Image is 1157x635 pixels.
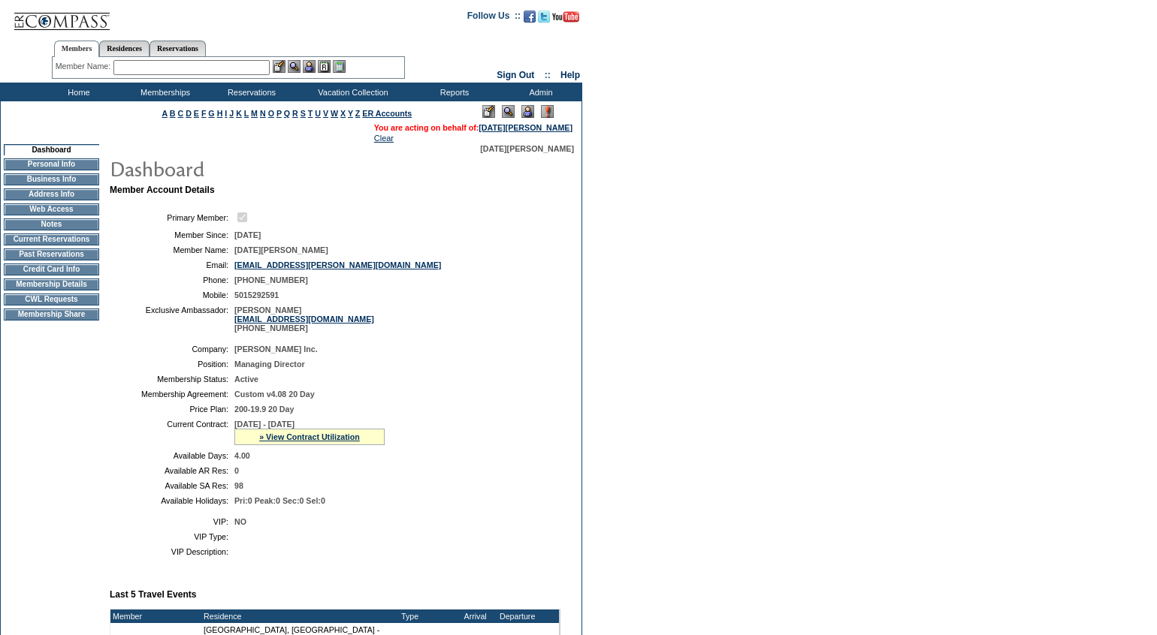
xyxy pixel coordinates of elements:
[110,185,215,195] b: Member Account Details
[99,41,150,56] a: Residences
[293,83,409,101] td: Vacation Collection
[333,60,346,73] img: b_calculator.gif
[234,496,325,505] span: Pri:0 Peak:0 Sec:0 Sel:0
[479,123,572,132] a: [DATE][PERSON_NAME]
[116,420,228,445] td: Current Contract:
[116,517,228,526] td: VIP:
[236,109,242,118] a: K
[496,83,582,101] td: Admin
[4,218,99,230] td: Notes
[552,15,579,24] a: Subscribe to our YouTube Channel
[234,466,239,475] span: 0
[225,109,227,118] a: I
[4,233,99,245] td: Current Reservations
[120,83,207,101] td: Memberships
[186,109,192,118] a: D
[409,83,496,101] td: Reports
[116,210,228,224] td: Primary Member:
[4,158,99,170] td: Personal Info
[177,109,183,118] a: C
[273,60,285,73] img: b_edit.gif
[116,451,228,460] td: Available Days:
[4,188,99,200] td: Address Info
[234,405,294,414] span: 200-19.9 20 Day
[348,109,353,118] a: Y
[552,11,579,23] img: Subscribe to our YouTube Channel
[207,83,293,101] td: Reservations
[340,109,346,118] a: X
[56,60,113,73] div: Member Name:
[521,105,534,118] img: Impersonate
[259,432,360,441] a: » View Contract Utilization
[150,41,206,56] a: Reservations
[467,9,521,27] td: Follow Us ::
[116,245,228,254] td: Member Name:
[116,345,228,354] td: Company:
[116,532,228,541] td: VIP Type:
[234,345,318,354] span: [PERSON_NAME] Inc.
[455,609,497,623] td: Arrival
[116,405,228,414] td: Price Plan:
[303,60,316,73] img: Impersonate
[4,263,99,275] td: Credit Card Info
[234,360,305,369] span: Managing Director
[201,609,399,623] td: Residence
[116,290,228,299] td: Mobile:
[116,466,228,475] td: Available AR Res:
[268,109,274,118] a: O
[194,109,199,118] a: E
[4,173,99,185] td: Business Info
[116,390,228,399] td: Membership Agreement:
[4,203,99,215] td: Web Access
[234,451,250,460] span: 4.00
[276,109,282,118] a: P
[116,496,228,505] td: Available Holidays:
[4,308,99,321] td: Membership Share
[538,15,550,24] a: Follow us on Twitter
[315,109,321,118] a: U
[116,481,228,490] td: Available SA Res:
[110,609,201,623] td: Member
[323,109,328,118] a: V
[318,60,331,73] img: Reservations
[4,278,99,290] td: Membership Details
[331,109,338,118] a: W
[541,105,554,118] img: Log Concern/Member Elevation
[538,11,550,23] img: Follow us on Twitter
[362,109,412,118] a: ER Accounts
[162,109,168,118] a: A
[234,420,295,429] span: [DATE] - [DATE]
[116,375,228,384] td: Membership Status:
[170,109,176,118] a: B
[116,547,228,556] td: VIP Description:
[116,260,228,269] td: Email:
[482,105,495,118] img: Edit Mode
[399,609,455,623] td: Type
[229,109,234,118] a: J
[234,260,441,269] a: [EMAIL_ADDRESS][PERSON_NAME][DOMAIN_NAME]
[480,144,574,153] span: [DATE][PERSON_NAME]
[355,109,361,118] a: Z
[301,109,306,118] a: S
[110,589,196,600] b: Last 5 Travel Events
[234,290,279,299] span: 5015292591
[234,245,328,254] span: [DATE][PERSON_NAME]
[234,305,374,333] span: [PERSON_NAME] [PHONE_NUMBER]
[116,360,228,369] td: Position:
[234,517,246,526] span: NO
[54,41,100,57] a: Members
[34,83,120,101] td: Home
[116,305,228,333] td: Exclusive Ambassador:
[251,109,258,118] a: M
[234,230,261,239] span: [DATE]
[524,15,536,24] a: Become our fan on Facebook
[116,275,228,284] td: Phone:
[234,390,315,399] span: Custom v4.08 20 Day
[497,609,539,623] td: Departure
[524,11,536,23] img: Become our fan on Facebook
[201,109,207,118] a: F
[374,134,394,143] a: Clear
[116,230,228,239] td: Member Since:
[4,248,99,260] td: Past Reservations
[234,275,308,284] span: [PHONE_NUMBER]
